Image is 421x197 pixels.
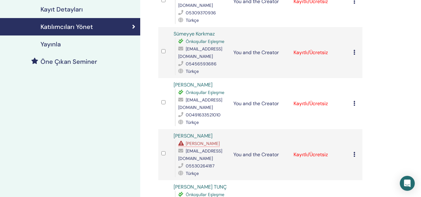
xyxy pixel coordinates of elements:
[41,23,93,30] h4: Katılımcıları Yönet
[186,61,217,67] span: 05456593686
[178,46,222,59] span: [EMAIL_ADDRESS][DOMAIN_NAME]
[186,141,220,146] span: [PERSON_NAME]
[230,27,290,78] td: You and the Creator
[230,78,290,129] td: You and the Creator
[230,129,290,180] td: You and the Creator
[174,30,215,37] a: Sümeyye Korkmaz
[41,58,97,65] h4: Öne Çıkan Seminer
[41,40,61,48] h4: Yayınla
[400,176,415,191] div: Open Intercom Messenger
[174,82,213,88] a: [PERSON_NAME]
[186,68,199,74] span: Türkçe
[178,148,222,161] span: [EMAIL_ADDRESS][DOMAIN_NAME]
[178,97,222,110] span: [EMAIL_ADDRESS][DOMAIN_NAME]
[186,10,216,16] span: 05309370936
[186,90,224,95] span: Önkoşullar Eşleşme
[186,17,199,23] span: Türkçe
[186,120,199,125] span: Türkçe
[186,171,199,176] span: Türkçe
[41,6,83,13] h4: Kayıt Detayları
[186,163,214,169] span: 05530264187
[186,39,224,44] span: Önkoşullar Eşleşme
[186,112,221,118] span: 00491633521010
[174,184,227,190] a: [PERSON_NAME] TUNÇ
[174,133,213,139] a: [PERSON_NAME]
